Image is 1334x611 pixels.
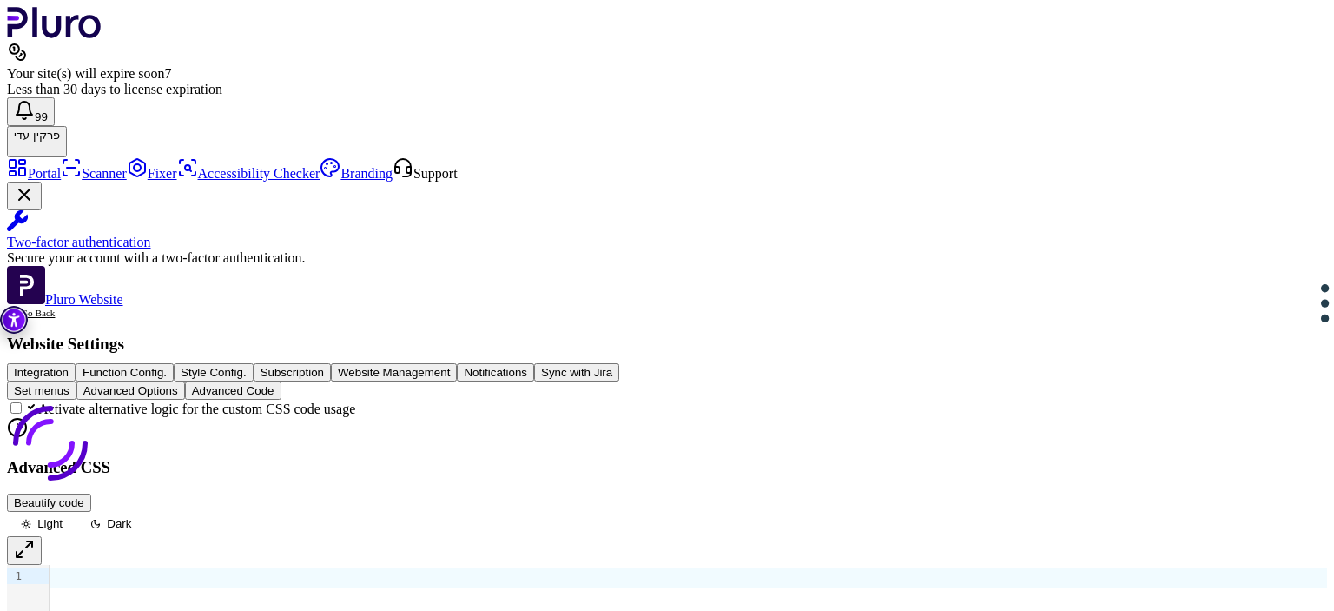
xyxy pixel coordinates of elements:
[541,366,612,379] span: Sync with Jira
[7,97,55,126] button: Open notifications, you have 379 new notifications
[254,363,331,382] button: Subscription
[457,363,534,382] button: Notifications
[164,66,171,81] span: 7
[83,366,167,379] span: Function Config.
[7,157,1327,308] aside: Sidebar menu
[7,458,1327,477] h3: Advanced CSS
[79,513,142,535] button: Dark
[7,568,24,584] div: 1
[7,66,1327,82] div: Your site(s) will expire soon
[7,363,76,382] button: Integration
[192,384,274,397] span: Advanced Code
[7,235,1327,250] div: Two-factor authentication
[393,166,458,181] a: Open Support screen
[83,384,178,397] span: Advanced Options
[14,384,69,397] span: Set menus
[14,366,69,379] span: Integration
[7,308,124,319] a: Back to previous screen
[76,363,174,382] button: Function Config.
[7,402,355,416] label: Activate alternative logic for the custom CSS code usage
[7,82,1327,97] div: Less than 30 days to license expiration
[127,166,177,181] a: Fixer
[177,166,320,181] a: Accessibility Checker
[35,110,48,123] span: 99
[338,366,450,379] span: Website Management
[261,366,324,379] span: Subscription
[7,26,102,41] a: Logo
[174,363,254,382] button: Style Config.
[320,166,393,181] a: Branding
[10,513,74,535] button: Light
[7,292,123,307] a: Open Pluro Website
[185,382,281,400] button: Advanced Code
[464,366,527,379] span: Notifications
[7,126,67,157] button: פרקין עדיפרקין עדי
[7,335,124,352] h1: Website Settings
[7,210,1327,250] a: Two-factor authentication
[7,166,61,181] a: Portal
[7,250,1327,266] div: Secure your account with a two-factor authentication.
[7,494,91,512] button: Beautify code
[331,363,457,382] button: Website Management
[181,366,247,379] span: Style Config.
[76,382,185,400] button: Advanced Options
[534,363,619,382] button: Sync with Jira
[7,382,76,400] button: Set menus
[7,182,42,210] button: Close Two-factor authentication notification
[14,129,60,142] span: פרקין עדי
[61,166,127,181] a: Scanner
